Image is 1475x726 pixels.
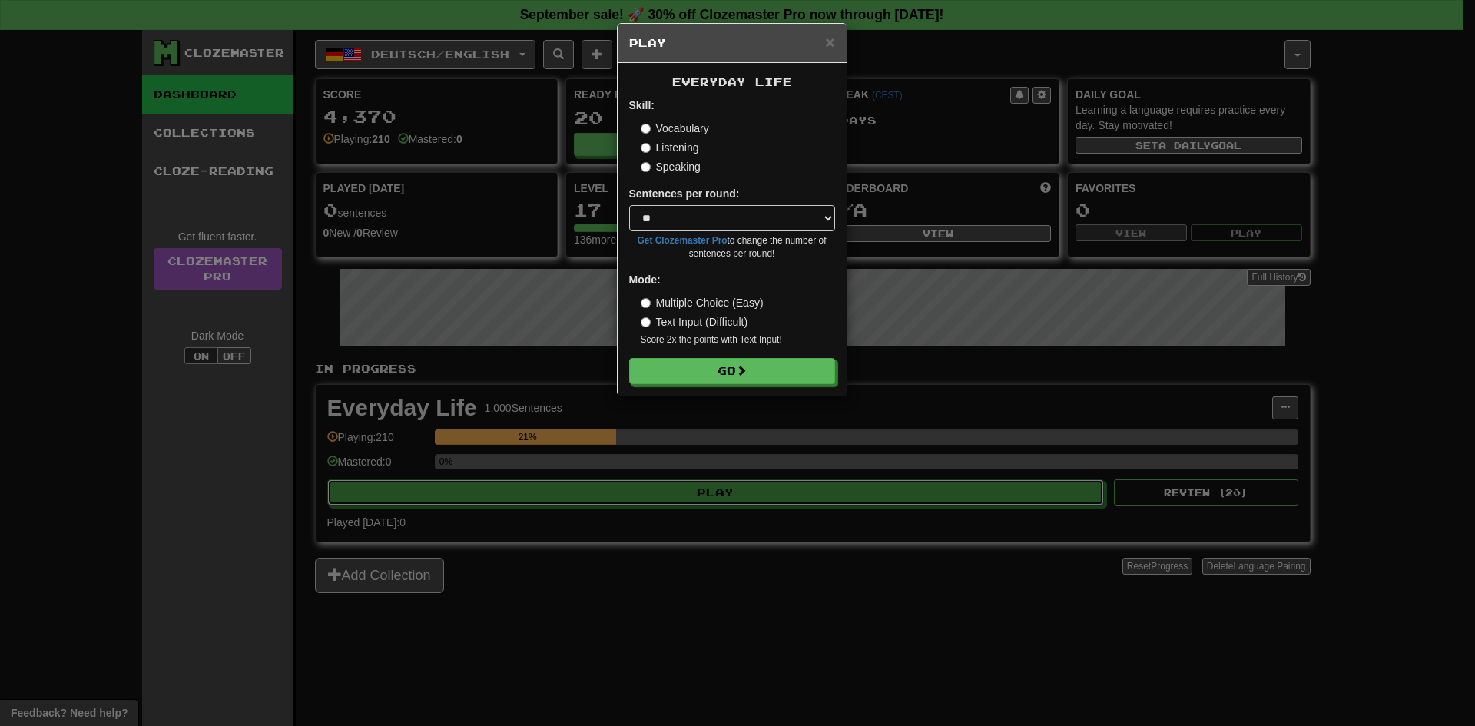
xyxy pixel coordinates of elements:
[641,121,709,136] label: Vocabulary
[641,143,651,153] input: Listening
[641,295,764,310] label: Multiple Choice (Easy)
[629,358,835,384] button: Go
[672,75,792,88] span: Everyday Life
[629,186,740,201] label: Sentences per round:
[629,35,835,51] h5: Play
[629,273,661,286] strong: Mode:
[641,317,651,327] input: Text Input (Difficult)
[641,124,651,134] input: Vocabulary
[638,235,728,246] a: Get Clozemaster Pro
[825,33,834,51] span: ×
[629,234,835,260] small: to change the number of sentences per round!
[629,99,655,111] strong: Skill:
[641,159,701,174] label: Speaking
[641,298,651,308] input: Multiple Choice (Easy)
[641,333,835,346] small: Score 2x the points with Text Input !
[641,140,699,155] label: Listening
[825,34,834,50] button: Close
[641,314,748,330] label: Text Input (Difficult)
[641,162,651,172] input: Speaking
